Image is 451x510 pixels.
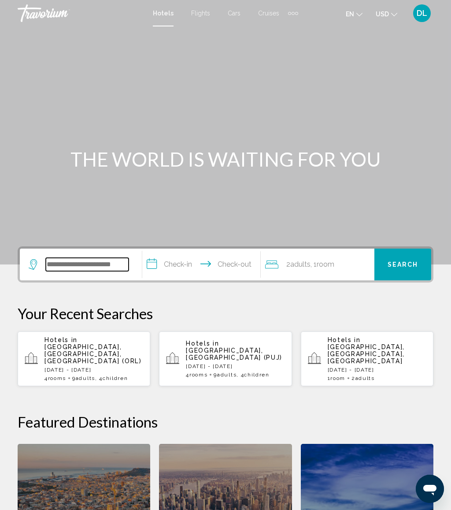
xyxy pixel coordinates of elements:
[142,249,260,280] button: Check in and out dates
[186,340,219,347] span: Hotels in
[330,375,345,381] span: Room
[351,375,375,381] span: 2
[410,4,433,22] button: User Menu
[186,372,207,378] span: 4
[214,372,237,378] span: 9
[374,249,431,280] button: Search
[355,375,375,381] span: Adults
[44,367,143,373] p: [DATE] - [DATE]
[346,7,362,20] button: Change language
[72,375,95,381] span: 9
[18,305,433,322] p: Your Recent Searches
[48,375,66,381] span: rooms
[328,367,426,373] p: [DATE] - [DATE]
[228,10,240,17] a: Cars
[153,10,174,17] a: Hotels
[217,372,237,378] span: Adults
[317,260,334,268] span: Room
[44,343,142,365] span: [GEOGRAPHIC_DATA], [GEOGRAPHIC_DATA], [GEOGRAPHIC_DATA] (ORL)
[186,363,285,369] p: [DATE] - [DATE]
[258,10,279,17] a: Cruises
[311,258,334,271] span: , 1
[44,375,66,381] span: 4
[159,331,292,387] button: Hotels in [GEOGRAPHIC_DATA], [GEOGRAPHIC_DATA] (PUJ)[DATE] - [DATE]4rooms9Adults, 4Children
[288,6,298,20] button: Extra navigation items
[18,4,144,22] a: Travorium
[76,375,95,381] span: Adults
[244,372,269,378] span: Children
[44,336,78,343] span: Hotels in
[191,10,210,17] a: Flights
[388,261,418,268] span: Search
[286,258,311,271] span: 2
[328,375,345,381] span: 1
[328,336,361,343] span: Hotels in
[18,413,433,431] h2: Featured Destinations
[290,260,311,268] span: Adults
[376,7,397,20] button: Change currency
[237,372,270,378] span: , 4
[95,375,128,381] span: , 4
[301,331,433,387] button: Hotels in [GEOGRAPHIC_DATA], [GEOGRAPHIC_DATA], [GEOGRAPHIC_DATA][DATE] - [DATE]1Room2Adults
[328,343,405,365] span: [GEOGRAPHIC_DATA], [GEOGRAPHIC_DATA], [GEOGRAPHIC_DATA]
[20,249,431,280] div: Search widget
[416,475,444,503] iframe: Botón para iniciar la ventana de mensajería
[417,9,427,18] span: DL
[346,11,354,18] span: en
[60,148,391,171] h1: THE WORLD IS WAITING FOR YOU
[189,372,207,378] span: rooms
[261,249,374,280] button: Travelers: 2 adults, 0 children
[376,11,389,18] span: USD
[18,331,150,387] button: Hotels in [GEOGRAPHIC_DATA], [GEOGRAPHIC_DATA], [GEOGRAPHIC_DATA] (ORL)[DATE] - [DATE]4rooms9Adul...
[186,347,282,361] span: [GEOGRAPHIC_DATA], [GEOGRAPHIC_DATA] (PUJ)
[103,375,128,381] span: Children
